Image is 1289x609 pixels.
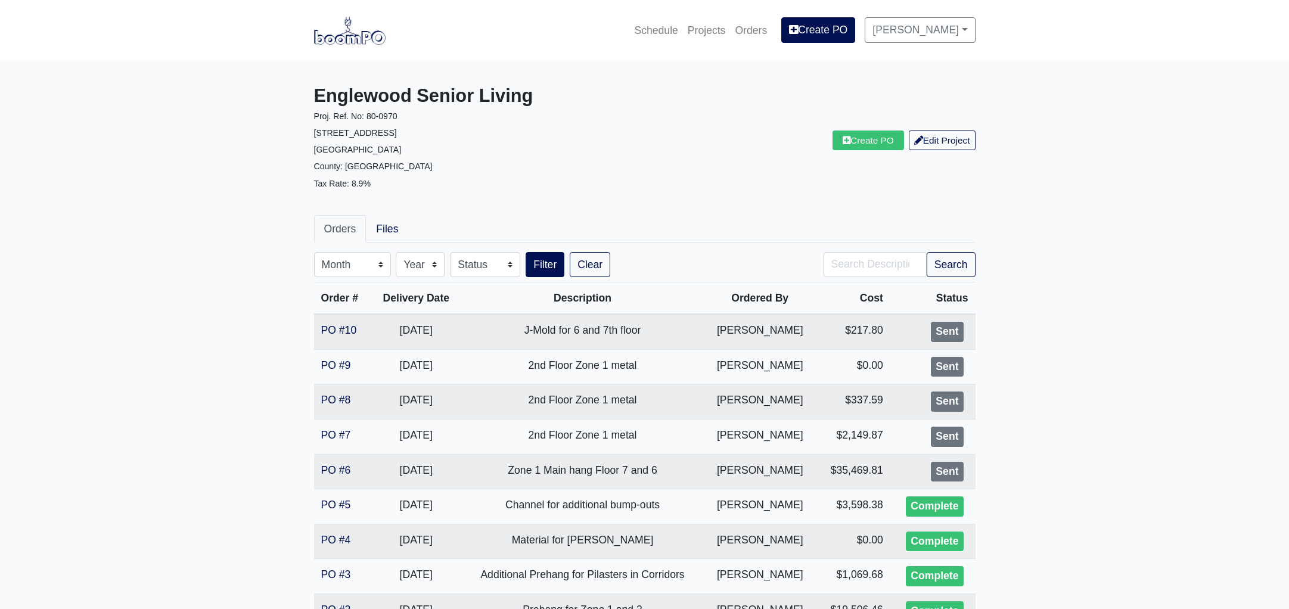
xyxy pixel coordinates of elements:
[526,252,564,277] button: Filter
[704,314,816,349] td: [PERSON_NAME]
[704,282,816,315] th: Ordered By
[314,128,397,138] small: [STREET_ADDRESS]
[461,419,704,454] td: 2nd Floor Zone 1 metal
[314,215,366,243] a: Orders
[816,559,890,594] td: $1,069.68
[816,419,890,454] td: $2,149.87
[461,524,704,559] td: Material for [PERSON_NAME]
[371,314,461,349] td: [DATE]
[816,454,890,489] td: $35,469.81
[371,282,461,315] th: Delivery Date
[321,359,351,371] a: PO #9
[704,524,816,559] td: [PERSON_NAME]
[314,282,371,315] th: Order #
[931,462,963,482] div: Sent
[570,252,610,277] a: Clear
[906,532,963,552] div: Complete
[824,252,927,277] input: Search
[461,454,704,489] td: Zone 1 Main hang Floor 7 and 6
[461,282,704,315] th: Description
[321,499,351,511] a: PO #5
[931,357,963,377] div: Sent
[314,111,397,121] small: Proj. Ref. No: 80-0970
[314,17,386,44] img: boomPO
[371,419,461,454] td: [DATE]
[371,524,461,559] td: [DATE]
[909,130,976,150] a: Edit Project
[906,496,963,517] div: Complete
[321,464,351,476] a: PO #6
[816,524,890,559] td: $0.00
[816,314,890,349] td: $217.80
[461,384,704,420] td: 2nd Floor Zone 1 metal
[683,17,731,44] a: Projects
[371,349,461,384] td: [DATE]
[371,384,461,420] td: [DATE]
[927,252,976,277] button: Search
[704,559,816,594] td: [PERSON_NAME]
[321,568,351,580] a: PO #3
[461,314,704,349] td: J-Mold for 6 and 7th floor
[865,17,975,42] a: [PERSON_NAME]
[816,349,890,384] td: $0.00
[321,394,351,406] a: PO #8
[890,282,976,315] th: Status
[321,324,357,336] a: PO #10
[931,427,963,447] div: Sent
[314,85,636,107] h3: Englewood Senior Living
[629,17,682,44] a: Schedule
[461,349,704,384] td: 2nd Floor Zone 1 metal
[816,489,890,524] td: $3,598.38
[314,145,402,154] small: [GEOGRAPHIC_DATA]
[816,282,890,315] th: Cost
[931,322,963,342] div: Sent
[366,215,408,243] a: Files
[321,429,351,441] a: PO #7
[704,454,816,489] td: [PERSON_NAME]
[704,419,816,454] td: [PERSON_NAME]
[931,392,963,412] div: Sent
[371,489,461,524] td: [DATE]
[816,384,890,420] td: $337.59
[461,489,704,524] td: Channel for additional bump-outs
[371,454,461,489] td: [DATE]
[833,130,904,150] a: Create PO
[730,17,772,44] a: Orders
[461,559,704,594] td: Additional Prehang for Pilasters in Corridors
[314,179,371,188] small: Tax Rate: 8.9%
[321,534,351,546] a: PO #4
[704,384,816,420] td: [PERSON_NAME]
[704,349,816,384] td: [PERSON_NAME]
[314,161,433,171] small: County: [GEOGRAPHIC_DATA]
[371,559,461,594] td: [DATE]
[704,489,816,524] td: [PERSON_NAME]
[781,17,855,42] a: Create PO
[906,566,963,586] div: Complete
